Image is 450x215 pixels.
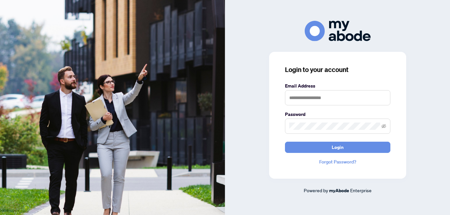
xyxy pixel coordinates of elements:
a: myAbode [329,187,349,194]
label: Password [285,111,390,118]
a: Forgot Password? [285,158,390,165]
span: eye-invisible [381,124,386,128]
button: Login [285,142,390,153]
span: Login [332,142,344,153]
label: Email Address [285,82,390,90]
span: Enterprise [350,187,372,193]
img: ma-logo [305,21,371,41]
span: Powered by [304,187,328,193]
h3: Login to your account [285,65,390,74]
